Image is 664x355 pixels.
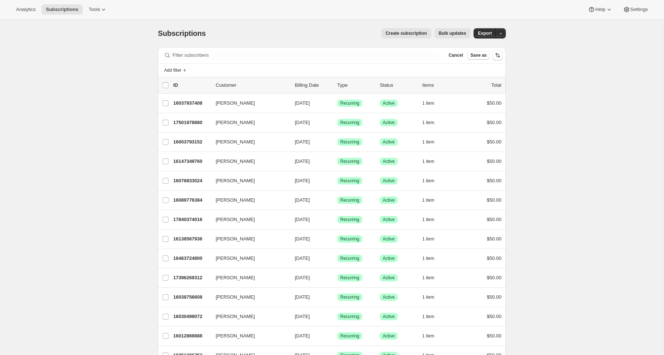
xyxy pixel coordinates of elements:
[422,120,434,126] span: 1 item
[422,217,434,223] span: 1 item
[295,197,310,203] span: [DATE]
[422,331,442,341] button: 1 item
[216,255,255,262] span: [PERSON_NAME]
[340,294,359,300] span: Recurring
[211,175,285,187] button: [PERSON_NAME]
[422,294,434,300] span: 1 item
[216,158,255,165] span: [PERSON_NAME]
[295,217,310,222] span: [DATE]
[340,333,359,339] span: Recurring
[173,82,210,89] p: ID
[583,4,617,15] button: Help
[467,51,490,60] button: Save as
[595,7,605,12] span: Help
[340,100,359,106] span: Recurring
[16,7,36,12] span: Analytics
[487,158,501,164] span: $50.00
[470,52,487,58] span: Save as
[340,255,359,261] span: Recurring
[422,197,434,203] span: 1 item
[164,67,181,73] span: Add filter
[216,294,255,301] span: [PERSON_NAME]
[211,330,285,342] button: [PERSON_NAME]
[173,138,210,146] p: 16003793152
[474,28,496,38] button: Export
[478,30,492,36] span: Export
[211,136,285,148] button: [PERSON_NAME]
[337,82,374,89] div: Type
[211,253,285,264] button: [PERSON_NAME]
[211,117,285,128] button: [PERSON_NAME]
[295,178,310,183] span: [DATE]
[493,50,503,60] button: Sort the results
[487,100,501,106] span: $50.00
[173,216,210,223] p: 17840374016
[487,314,501,319] span: $50.00
[422,195,442,205] button: 1 item
[295,100,310,106] span: [DATE]
[295,333,310,339] span: [DATE]
[422,137,442,147] button: 1 item
[383,314,395,319] span: Active
[422,214,442,225] button: 1 item
[173,197,210,204] p: 16089776384
[84,4,112,15] button: Tools
[487,217,501,222] span: $50.00
[383,217,395,223] span: Active
[422,255,434,261] span: 1 item
[46,7,78,12] span: Subscriptions
[422,275,434,281] span: 1 item
[383,139,395,145] span: Active
[173,98,501,108] div: 16037937408[PERSON_NAME][DATE]SuccessRecurringSuccessActive1 item$50.00
[89,7,100,12] span: Tools
[619,4,652,15] button: Settings
[211,291,285,303] button: [PERSON_NAME]
[487,236,501,242] span: $50.00
[173,292,501,302] div: 16038756608[PERSON_NAME][DATE]SuccessRecurringSuccessActive1 item$50.00
[383,178,395,184] span: Active
[216,216,255,223] span: [PERSON_NAME]
[173,313,210,320] p: 16030499072
[340,275,359,281] span: Recurring
[422,82,459,89] div: Items
[173,156,501,167] div: 16147349760[PERSON_NAME][DATE]SuccessRecurringSuccessActive1 item$50.00
[158,29,206,37] span: Subscriptions
[295,139,310,145] span: [DATE]
[211,156,285,167] button: [PERSON_NAME]
[380,82,416,89] p: Status
[173,119,210,126] p: 17501978880
[487,139,501,145] span: $50.00
[173,176,501,186] div: 16076833024[PERSON_NAME][DATE]SuccessRecurringSuccessActive1 item$50.00
[487,333,501,339] span: $50.00
[216,197,255,204] span: [PERSON_NAME]
[422,292,442,302] button: 1 item
[340,314,359,319] span: Recurring
[422,234,442,244] button: 1 item
[216,82,289,89] p: Customer
[340,197,359,203] span: Recurring
[216,332,255,340] span: [PERSON_NAME]
[340,217,359,223] span: Recurring
[173,158,210,165] p: 16147349760
[383,294,395,300] span: Active
[295,275,310,280] span: [DATE]
[216,274,255,281] span: [PERSON_NAME]
[173,137,501,147] div: 16003793152[PERSON_NAME][DATE]SuccessRecurringSuccessActive1 item$50.00
[216,313,255,320] span: [PERSON_NAME]
[173,214,501,225] div: 17840374016[PERSON_NAME][DATE]SuccessRecurringSuccessActive1 item$50.00
[295,255,310,261] span: [DATE]
[422,273,442,283] button: 1 item
[216,177,255,184] span: [PERSON_NAME]
[383,120,395,126] span: Active
[12,4,40,15] button: Analytics
[161,66,190,75] button: Add filter
[173,253,501,264] div: 16463724800[PERSON_NAME][DATE]SuccessRecurringSuccessActive1 item$50.00
[295,158,310,164] span: [DATE]
[487,294,501,300] span: $50.00
[422,314,434,319] span: 1 item
[173,294,210,301] p: 16038756608
[487,120,501,125] span: $50.00
[211,311,285,322] button: [PERSON_NAME]
[422,333,434,339] span: 1 item
[422,117,442,128] button: 1 item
